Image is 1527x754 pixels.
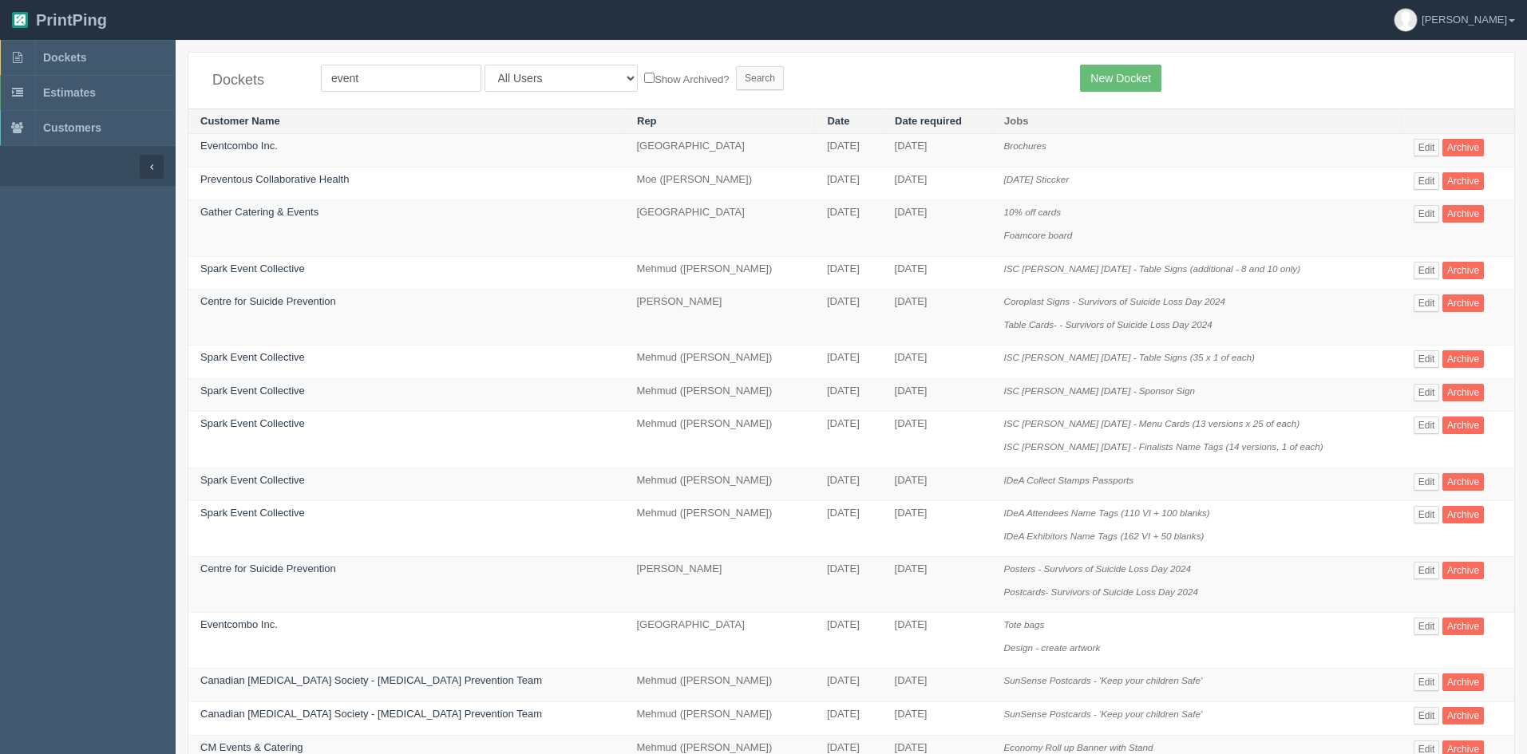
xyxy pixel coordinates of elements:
a: Edit [1414,205,1440,223]
a: Archive [1442,294,1484,312]
td: Mehmud ([PERSON_NAME]) [625,345,815,379]
a: Archive [1442,707,1484,724]
td: [DATE] [815,345,883,379]
td: [DATE] [883,669,992,702]
td: [DATE] [815,290,883,345]
td: [DATE] [883,200,992,256]
a: Edit [1414,673,1440,691]
td: [DATE] [815,613,883,669]
a: New Docket [1080,65,1161,92]
td: Mehmud ([PERSON_NAME]) [625,501,815,557]
td: [GEOGRAPHIC_DATA] [625,613,815,669]
a: Edit [1414,473,1440,491]
a: Edit [1414,506,1440,523]
a: Archive [1442,350,1484,368]
input: Show Archived? [644,73,655,83]
i: [DATE] Sticcker [1004,174,1070,184]
a: Customer Name [200,115,280,127]
td: Moe ([PERSON_NAME]) [625,167,815,200]
td: [DATE] [815,167,883,200]
a: Canadian [MEDICAL_DATA] Society - [MEDICAL_DATA] Prevention Team [200,708,542,720]
a: Gather Catering & Events [200,206,318,218]
a: Archive [1442,562,1484,579]
i: Design - create artwork [1004,642,1101,653]
td: [GEOGRAPHIC_DATA] [625,200,815,256]
i: IDeA Exhibitors Name Tags (162 VI + 50 blanks) [1004,531,1205,541]
a: Centre for Suicide Prevention [200,563,336,574]
i: IDeA Collect Stamps Passports [1004,475,1134,485]
td: [DATE] [815,378,883,412]
a: Edit [1414,384,1440,401]
td: Mehmud ([PERSON_NAME]) [625,412,815,468]
td: [DATE] [815,134,883,168]
img: avatar_default-7531ab5dedf162e01f1e0bb0964e6a185e93c5c22dfe317fb01d7f8cd2b1632c.jpg [1394,9,1417,31]
a: Archive [1442,172,1484,190]
label: Show Archived? [644,69,729,88]
td: [PERSON_NAME] [625,290,815,345]
td: Mehmud ([PERSON_NAME]) [625,378,815,412]
td: [PERSON_NAME] [625,557,815,613]
td: [DATE] [815,256,883,290]
td: [DATE] [883,134,992,168]
a: Edit [1414,618,1440,635]
td: [DATE] [883,613,992,669]
i: ISC [PERSON_NAME] [DATE] - Menu Cards (13 versions x 25 of each) [1004,418,1300,428]
td: [DATE] [883,290,992,345]
a: Edit [1414,172,1440,190]
td: [DATE] [883,702,992,736]
a: Spark Event Collective [200,351,305,363]
a: Eventcombo Inc. [200,618,278,630]
a: Date [827,115,849,127]
td: [GEOGRAPHIC_DATA] [625,134,815,168]
td: [DATE] [815,412,883,468]
input: Customer Name [321,65,481,92]
td: [DATE] [883,345,992,379]
input: Search [736,66,784,90]
a: Edit [1414,416,1440,434]
i: ISC [PERSON_NAME] [DATE] - Table Signs (35 x 1 of each) [1004,352,1255,362]
i: IDeA Attendees Name Tags (110 VI + 100 blanks) [1004,507,1210,518]
th: Jobs [992,109,1402,134]
td: [DATE] [815,501,883,557]
td: [DATE] [883,468,992,501]
a: Date required [895,115,962,127]
a: Archive [1442,416,1484,434]
a: Archive [1442,262,1484,279]
a: Archive [1442,384,1484,401]
td: Mehmud ([PERSON_NAME]) [625,468,815,501]
i: Posters - Survivors of Suicide Loss Day 2024 [1004,563,1192,574]
td: Mehmud ([PERSON_NAME]) [625,256,815,290]
a: Archive [1442,673,1484,691]
i: 10% off cards [1004,207,1061,217]
td: [DATE] [815,468,883,501]
h4: Dockets [212,73,297,89]
a: Rep [637,115,657,127]
span: Estimates [43,86,96,99]
a: Spark Event Collective [200,385,305,397]
i: Table Cards- - Survivors of Suicide Loss Day 2024 [1004,319,1213,330]
i: Brochures [1004,140,1046,151]
td: [DATE] [815,200,883,256]
a: Edit [1414,294,1440,312]
a: Edit [1414,562,1440,579]
i: Foamcore board [1004,230,1073,240]
td: Mehmud ([PERSON_NAME]) [625,669,815,702]
td: [DATE] [815,702,883,736]
i: Economy Roll up Banner with Stand [1004,742,1153,752]
td: [DATE] [815,557,883,613]
td: [DATE] [883,412,992,468]
a: Edit [1414,262,1440,279]
td: [DATE] [883,378,992,412]
a: Edit [1414,707,1440,724]
td: [DATE] [883,557,992,613]
a: Edit [1414,350,1440,368]
span: Customers [43,121,101,134]
a: Centre for Suicide Prevention [200,295,336,307]
i: Postcards- Survivors of Suicide Loss Day 2024 [1004,586,1199,597]
a: CM Events & Catering [200,741,303,753]
a: Archive [1442,473,1484,491]
a: Spark Event Collective [200,263,305,274]
i: ISC [PERSON_NAME] [DATE] - Sponsor Sign [1004,385,1195,396]
a: Spark Event Collective [200,507,305,519]
span: Dockets [43,51,86,64]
